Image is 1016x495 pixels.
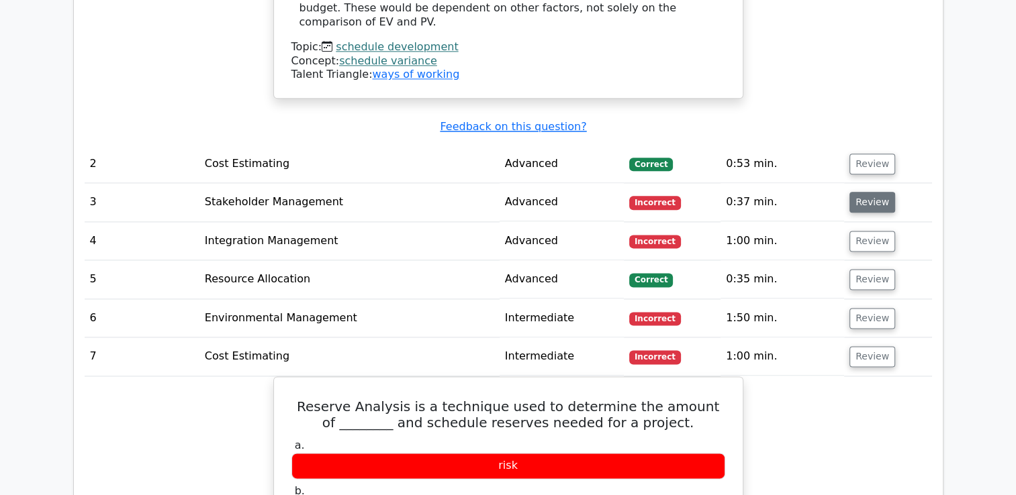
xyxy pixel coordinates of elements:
span: Correct [629,158,673,171]
span: Incorrect [629,350,681,364]
td: 0:35 min. [721,260,844,298]
span: Incorrect [629,235,681,248]
td: Environmental Management [199,299,500,337]
td: 7 [85,337,199,376]
a: schedule variance [339,54,437,67]
div: Talent Triangle: [291,40,725,82]
td: Advanced [500,260,624,298]
span: Incorrect [629,312,681,325]
td: Advanced [500,222,624,260]
span: Incorrect [629,196,681,209]
button: Review [849,269,895,290]
td: 0:37 min. [721,183,844,221]
td: Stakeholder Management [199,183,500,221]
div: Topic: [291,40,725,54]
td: Integration Management [199,222,500,260]
td: Resource Allocation [199,260,500,298]
button: Review [849,308,895,329]
td: Intermediate [500,299,624,337]
a: ways of working [372,68,459,80]
span: a. [295,439,305,451]
td: Cost Estimating [199,145,500,183]
td: Cost Estimating [199,337,500,376]
td: 5 [85,260,199,298]
div: Concept: [291,54,725,68]
h5: Reserve Analysis is a technique used to determine the amount of ________ and schedule reserves ne... [290,398,727,431]
td: 2 [85,145,199,183]
button: Review [849,192,895,213]
button: Review [849,154,895,174]
span: Correct [629,273,673,286]
td: 1:50 min. [721,299,844,337]
td: 4 [85,222,199,260]
td: Intermediate [500,337,624,376]
td: 1:00 min. [721,222,844,260]
div: risk [291,453,725,479]
a: Feedback on this question? [440,120,586,133]
button: Review [849,231,895,252]
td: 1:00 min. [721,337,844,376]
button: Review [849,346,895,367]
td: Advanced [500,145,624,183]
td: Advanced [500,183,624,221]
a: schedule development [336,40,458,53]
td: 0:53 min. [721,145,844,183]
td: 6 [85,299,199,337]
td: 3 [85,183,199,221]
